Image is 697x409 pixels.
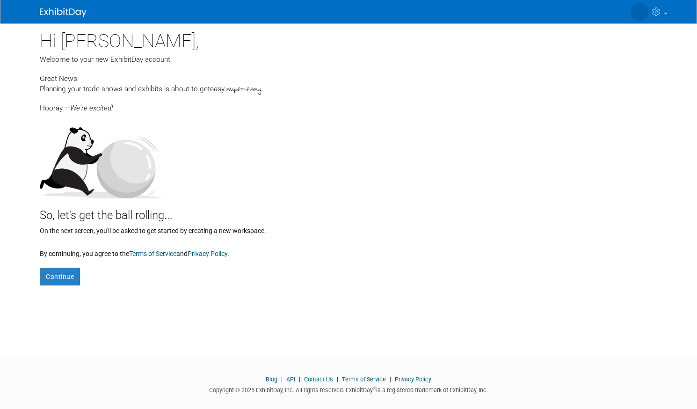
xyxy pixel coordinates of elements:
div: Great News: [40,73,657,84]
span: | [387,376,393,383]
div: So, let's get the ball rolling... [40,198,657,224]
a: Terms of Service [129,250,176,257]
button: Continue [40,268,80,285]
div: Welcome to your new ExhibitDay account. [40,54,657,65]
span: We're excited! [70,104,113,112]
a: Privacy Policy [188,250,227,257]
span: easy [210,85,225,93]
a: Privacy Policy [395,376,431,383]
img: ExhibitDay [40,8,87,17]
a: Contact Us [304,376,333,383]
img: johnson liao [631,3,648,21]
div: Planning your trade shows and exhibits is about to get . [40,84,657,95]
a: Blog [266,376,277,383]
span: | [279,376,285,383]
a: Terms of Service [342,376,386,383]
span: super-easy [226,84,261,95]
a: API [286,376,295,383]
div: Hi [PERSON_NAME], [40,23,657,54]
div: By continuing, you agree to the and . [40,244,657,258]
span: | [297,376,303,383]
div: On the next screen, you'll be asked to get started by creating a new workspace. [40,224,657,235]
img: Let's get the ball rolling [40,118,166,198]
div: Hooray — [40,95,657,113]
span: | [334,376,341,383]
sup: ® [373,386,376,391]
